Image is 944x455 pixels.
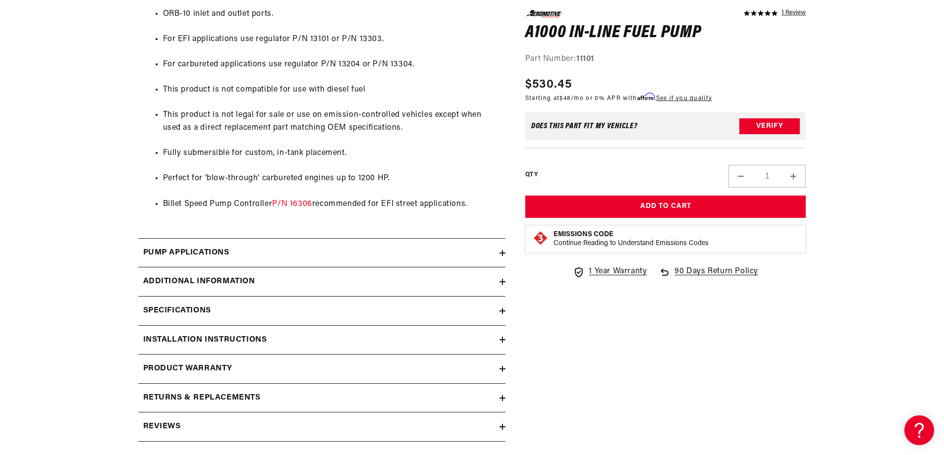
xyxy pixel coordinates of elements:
p: Starting at /mo or 0% APR with . [525,93,712,102]
img: Emissions code [533,230,549,246]
span: $530.45 [525,75,572,93]
a: 1 reviews [781,10,806,17]
summary: Installation Instructions [138,326,505,354]
li: Perfect for 'blow-through' carbureted engines up to 1200 HP. [163,172,500,185]
li: For EFI applications use regulator P/N 13101 or P/N 13303. [163,33,500,46]
strong: Emissions Code [554,231,613,238]
summary: Pump Applications [138,239,505,267]
a: 1 Year Warranty [573,265,647,278]
h2: Installation Instructions [143,334,267,347]
a: P/N 16306 [272,200,312,208]
h2: Product warranty [143,362,233,375]
h2: Pump Applications [143,247,229,259]
summary: Specifications [138,297,505,325]
li: Fully submersible for custom, in-tank placement. [163,147,500,160]
span: Affirm [637,93,655,100]
span: 1 Year Warranty [589,265,647,278]
label: QTY [525,171,538,179]
a: 90 Days Return Policy [659,265,758,288]
button: Emissions CodeContinue Reading to Understand Emissions Codes [554,230,709,248]
summary: Reviews [138,412,505,441]
li: This product is not legal for sale or use on emission-controlled vehicles except when used as a d... [163,109,500,134]
h1: A1000 In-Line Fuel Pump [525,25,806,41]
h2: Additional information [143,275,255,288]
li: ORB-10 inlet and outlet ports. [163,8,500,21]
p: Continue Reading to Understand Emissions Codes [554,239,709,248]
summary: Additional information [138,267,505,296]
li: Billet Speed Pump Controller recommended for EFI street applications. [163,198,500,211]
span: $48 [559,95,571,101]
summary: Product warranty [138,354,505,383]
strong: 11101 [576,55,594,63]
h2: Specifications [143,304,211,317]
li: This product is not compatible for use with diesel fuel [163,84,500,97]
button: Add to Cart [525,196,806,218]
summary: Returns & replacements [138,384,505,412]
button: Verify [739,118,800,134]
span: 90 Days Return Policy [674,265,758,288]
div: Does This part fit My vehicle? [531,122,638,130]
li: For carbureted applications use regulator P/N 13204 or P/N 13304. [163,58,500,71]
h2: Returns & replacements [143,392,261,404]
a: See if you qualify - Learn more about Affirm Financing (opens in modal) [656,95,712,101]
h2: Reviews [143,420,181,433]
div: Part Number: [525,53,806,66]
